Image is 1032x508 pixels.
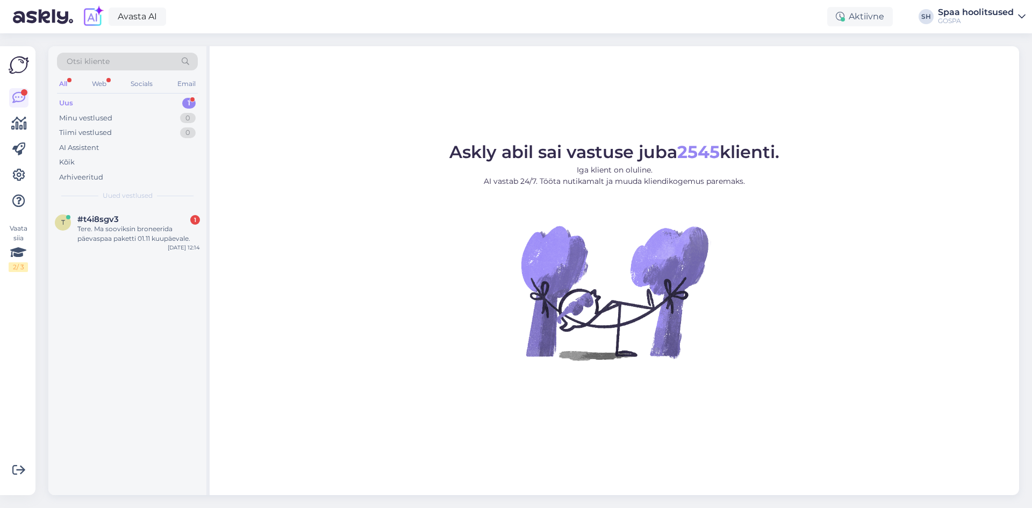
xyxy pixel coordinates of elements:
b: 2545 [677,141,720,162]
div: Tere. Ma sooviksin broneerida päevaspaa paketti 01.11 kuupäevale. [77,224,200,244]
div: 2 / 3 [9,262,28,272]
div: Arhiveeritud [59,172,103,183]
div: Vaata siia [9,224,28,272]
div: Tiimi vestlused [59,127,112,138]
img: No Chat active [518,196,711,389]
div: Kõik [59,157,75,168]
div: SH [919,9,934,24]
div: 1 [182,98,196,109]
div: Aktiivne [827,7,893,26]
span: Askly abil sai vastuse juba klienti. [449,141,779,162]
div: GOSPA [938,17,1014,25]
div: Socials [128,77,155,91]
span: Otsi kliente [67,56,110,67]
div: AI Assistent [59,142,99,153]
a: Spaa hoolitsusedGOSPA [938,8,1026,25]
div: 0 [180,113,196,124]
div: 1 [190,215,200,225]
span: #t4i8sgv3 [77,214,119,224]
div: Uus [59,98,73,109]
div: Spaa hoolitsused [938,8,1014,17]
span: t [61,218,65,226]
div: Web [90,77,109,91]
p: Iga klient on oluline. AI vastab 24/7. Tööta nutikamalt ja muuda kliendikogemus paremaks. [449,164,779,187]
div: All [57,77,69,91]
div: [DATE] 12:14 [168,244,200,252]
div: Email [175,77,198,91]
div: Minu vestlused [59,113,112,124]
a: Avasta AI [109,8,166,26]
div: 0 [180,127,196,138]
img: explore-ai [82,5,104,28]
span: Uued vestlused [103,191,153,201]
img: Askly Logo [9,55,29,75]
